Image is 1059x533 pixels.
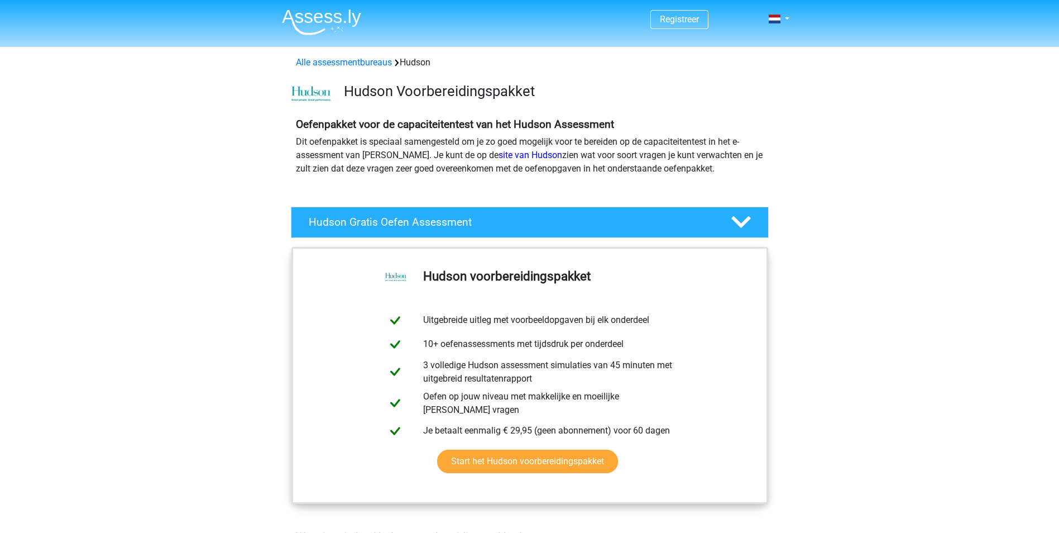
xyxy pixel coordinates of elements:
img: cefd0e47479f4eb8e8c001c0d358d5812e054fa8.png [291,86,331,102]
h4: Hudson Gratis Oefen Assessment [309,216,713,229]
h3: Hudson Voorbereidingspakket [344,83,760,100]
b: Oefenpakket voor de capaciteitentest van het Hudson Assessment [296,118,614,131]
img: Assessly [282,9,361,35]
a: site van Hudson [499,150,562,160]
a: Alle assessmentbureaus [296,57,392,68]
div: Hudson [291,56,768,69]
a: Hudson Gratis Oefen Assessment [286,207,773,238]
a: Start het Hudson voorbereidingspakket [437,450,618,473]
p: Dit oefenpakket is speciaal samengesteld om je zo goed mogelijk voor te bereiden op de capaciteit... [296,135,764,175]
a: Registreer [660,14,699,25]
